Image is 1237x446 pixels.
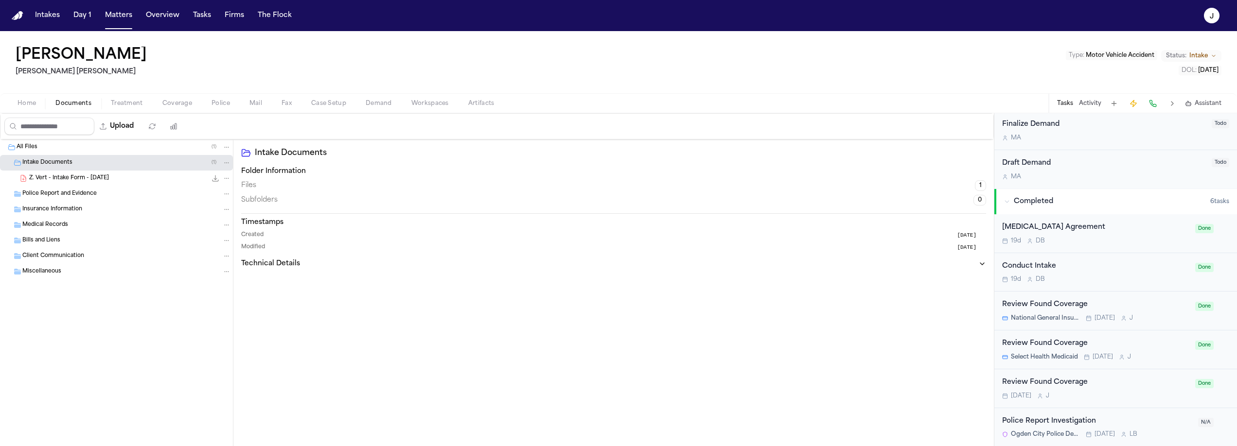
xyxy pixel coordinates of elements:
[1166,52,1186,60] span: Status:
[29,174,109,183] span: Z. Vert - Intake Form - [DATE]
[55,100,91,107] span: Documents
[957,243,976,252] span: [DATE]
[1036,237,1045,245] span: D B
[94,118,140,135] button: Upload
[1011,237,1021,245] span: 19d
[16,47,147,64] button: Edit matter name
[1002,416,1192,427] div: Police Report Investigation
[957,231,976,240] span: [DATE]
[212,100,230,107] span: Police
[1161,50,1221,62] button: Change status from Intake
[468,100,495,107] span: Artifacts
[1198,418,1214,427] span: N/A
[1011,430,1080,438] span: Ogden City Police Department
[22,190,97,198] span: Police Report and Evidence
[4,118,94,135] input: Search files
[975,180,986,191] span: 1
[1107,97,1121,110] button: Add Task
[212,144,216,150] span: ( 1 )
[1002,338,1189,349] div: Review Found Coverage
[241,167,986,176] h3: Folder Information
[162,100,192,107] span: Coverage
[22,252,84,260] span: Client Communication
[212,160,216,165] span: ( 1 )
[1195,100,1221,107] span: Assistant
[1212,158,1229,167] span: Todo
[1011,134,1021,142] span: M A
[22,237,60,245] span: Bills and Liens
[1179,66,1221,75] button: Edit DOL: 2025-04-15
[411,100,449,107] span: Workspaces
[1189,52,1208,60] span: Intake
[1002,299,1189,310] div: Review Found Coverage
[1002,222,1189,233] div: [MEDICAL_DATA] Agreement
[241,231,264,240] span: Created
[16,47,147,64] h1: [PERSON_NAME]
[221,7,248,24] button: Firms
[282,100,292,107] span: Fax
[31,7,64,24] button: Intakes
[70,7,95,24] button: Day 1
[241,181,256,190] span: Files
[994,189,1237,214] button: Completed6tasks
[189,7,215,24] button: Tasks
[1002,158,1206,169] div: Draft Demand
[255,147,986,159] h2: Intake Documents
[12,11,23,20] img: Finch Logo
[241,259,300,269] h3: Technical Details
[1002,377,1189,388] div: Review Found Coverage
[1195,302,1214,311] span: Done
[1195,379,1214,388] span: Done
[241,195,278,205] span: Subfolders
[994,111,1237,150] div: Open task: Finalize Demand
[1002,119,1206,130] div: Finalize Demand
[211,173,220,183] button: Download Z. Vert - Intake Form - 4.15.25
[241,243,265,252] span: Modified
[1130,430,1137,438] span: L B
[17,143,37,152] span: All Files
[254,7,296,24] button: The Flock
[1093,353,1113,361] span: [DATE]
[1011,314,1080,322] span: National General Insurance
[1011,275,1021,283] span: 19d
[1046,392,1049,400] span: J
[994,292,1237,330] div: Open task: Review Found Coverage
[1146,97,1160,110] button: Make a Call
[1057,100,1073,107] button: Tasks
[12,11,23,20] a: Home
[1210,198,1229,206] span: 6 task s
[1095,430,1115,438] span: [DATE]
[957,231,986,240] button: [DATE]
[1002,261,1189,272] div: Conduct Intake
[249,100,262,107] span: Mail
[957,243,986,252] button: [DATE]
[994,214,1237,253] div: Open task: Retainer Agreement
[111,100,143,107] span: Treatment
[1195,263,1214,272] span: Done
[1182,68,1197,73] span: DOL :
[1066,51,1157,60] button: Edit Type: Motor Vehicle Accident
[994,369,1237,408] div: Open task: Review Found Coverage
[1036,275,1045,283] span: D B
[22,221,68,229] span: Medical Records
[18,100,36,107] span: Home
[1086,52,1154,58] span: Motor Vehicle Accident
[1185,100,1221,107] button: Assistant
[1011,392,1031,400] span: [DATE]
[1069,52,1084,58] span: Type :
[142,7,183,24] button: Overview
[1079,100,1101,107] button: Activity
[101,7,136,24] button: Matters
[22,159,72,167] span: Intake Documents
[1212,119,1229,128] span: Todo
[1128,353,1131,361] span: J
[366,100,392,107] span: Demand
[1127,97,1140,110] button: Create Immediate Task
